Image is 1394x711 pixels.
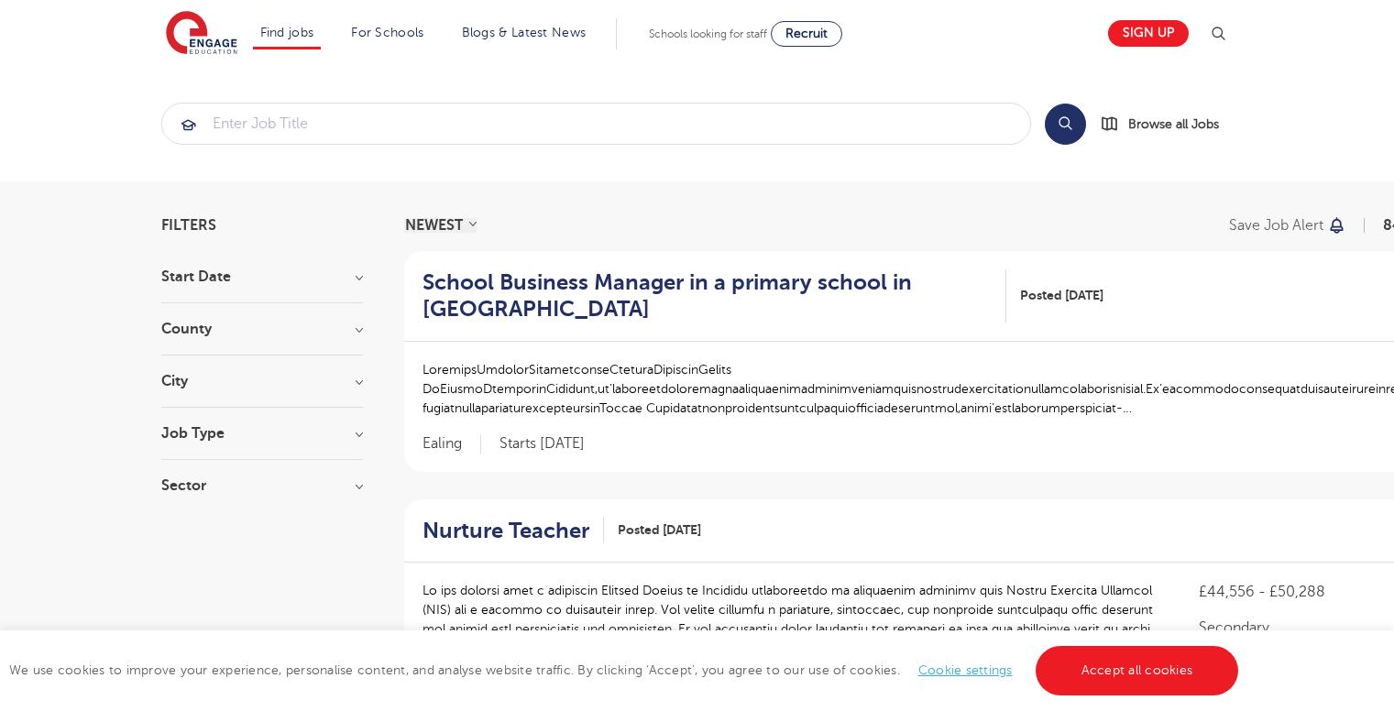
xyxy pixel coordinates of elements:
[423,269,992,323] h2: School Business Manager in a primary school in [GEOGRAPHIC_DATA]
[1036,646,1239,695] a: Accept all cookies
[618,520,701,540] span: Posted [DATE]
[161,218,216,233] span: Filters
[1229,218,1347,233] button: Save job alert
[423,518,604,544] a: Nurture Teacher
[423,434,481,454] span: Ealing
[161,374,363,388] h3: City
[1128,114,1219,135] span: Browse all Jobs
[161,478,363,493] h3: Sector
[161,322,363,336] h3: County
[785,27,828,40] span: Recruit
[161,103,1031,145] div: Submit
[918,663,1013,677] a: Cookie settings
[1045,104,1086,145] button: Search
[162,104,1030,144] input: Submit
[771,21,842,47] a: Recruit
[462,26,587,39] a: Blogs & Latest News
[1229,218,1323,233] p: Save job alert
[351,26,423,39] a: For Schools
[423,518,589,544] h2: Nurture Teacher
[161,269,363,284] h3: Start Date
[260,26,314,39] a: Find jobs
[166,11,237,57] img: Engage Education
[423,581,1163,639] p: Lo ips dolorsi amet c adipiscin Elitsed Doeius te Incididu utlaboreetdo ma aliquaenim adminimv qu...
[423,269,1006,323] a: School Business Manager in a primary school in [GEOGRAPHIC_DATA]
[649,27,767,40] span: Schools looking for staff
[1101,114,1234,135] a: Browse all Jobs
[9,663,1243,677] span: We use cookies to improve your experience, personalise content, and analyse website traffic. By c...
[1020,286,1103,305] span: Posted [DATE]
[1108,20,1189,47] a: Sign up
[499,434,585,454] p: Starts [DATE]
[161,426,363,441] h3: Job Type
